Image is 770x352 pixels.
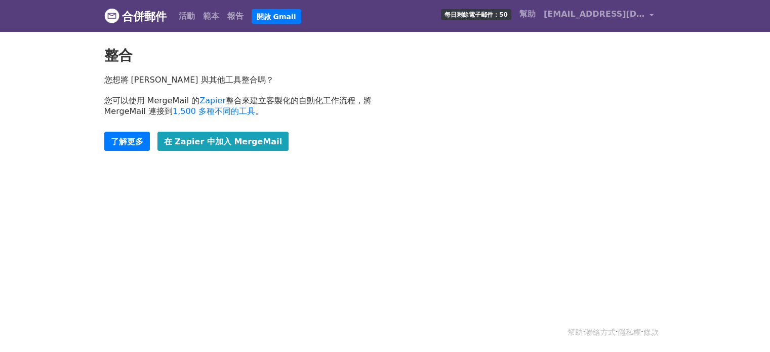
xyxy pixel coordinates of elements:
[164,136,282,146] font: 在 Zapier 中加入 MergeMail
[618,328,641,337] a: 隱私權
[104,96,200,105] font: 您可以使用 MergeMail 的
[544,9,702,19] font: [EMAIL_ADDRESS][DOMAIN_NAME]
[223,6,248,26] a: 報告
[199,96,226,105] a: Zapier
[173,106,255,116] a: 1,500 多種不同的工具
[616,328,618,337] font: ·
[199,6,223,26] a: 範本
[111,136,143,146] font: 了解更多
[437,4,515,24] a: 每日剩餘電子郵件：50
[157,132,289,151] a: 在 Zapier 中加入 MergeMail
[175,6,199,26] a: 活動
[104,8,119,23] img: MergeMail 標誌
[179,11,195,21] font: 活動
[227,11,244,21] font: 報告
[540,4,658,28] a: [EMAIL_ADDRESS][DOMAIN_NAME]
[444,11,508,18] font: 每日剩餘電子郵件：50
[104,75,274,85] font: 您想將 [PERSON_NAME] 與其他工具整合嗎？
[104,132,150,151] a: 了解更多
[515,4,540,24] a: 幫助
[104,6,167,27] a: 合併郵件
[122,10,167,23] font: 合併郵件
[257,12,296,20] font: 開啟 Gmail
[568,328,583,337] a: 幫助
[519,9,536,19] font: 幫助
[643,328,659,337] a: 條款
[255,106,263,116] font: 。
[585,328,616,337] a: 聯絡方式
[583,328,585,337] font: ·
[641,328,643,337] font: ·
[104,47,133,64] font: 整合
[719,303,770,352] iframe: Chat Widget
[203,11,219,21] font: 範本
[252,9,301,24] a: 開啟 Gmail
[104,96,372,116] font: 整合來建立客製化的自動化工作流程，將 MergeMail 連接到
